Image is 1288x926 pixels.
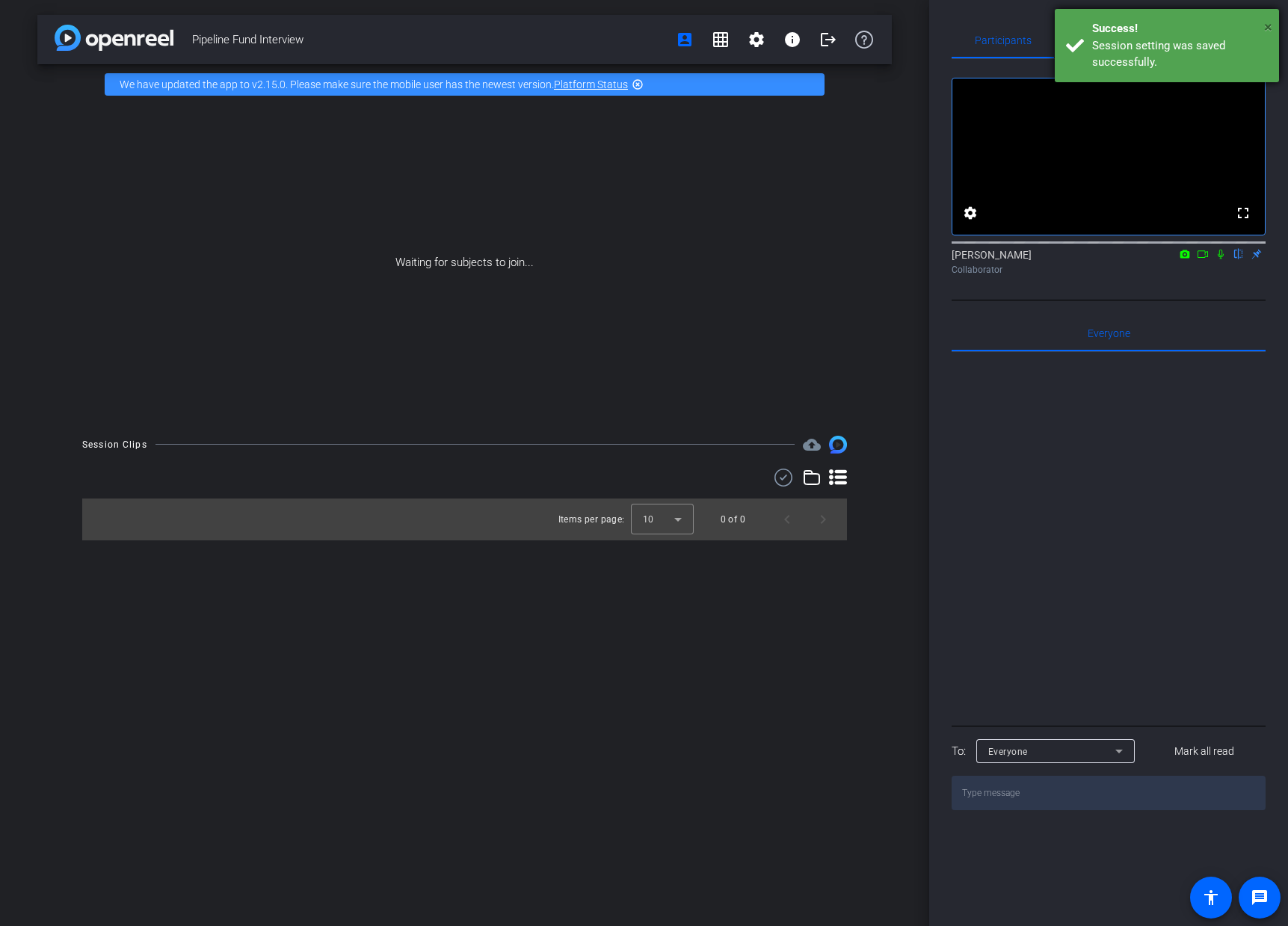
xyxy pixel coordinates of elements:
[192,25,667,55] span: Pipeline Fund Interview
[769,501,805,537] button: Previous page
[783,31,801,49] mat-icon: info
[105,73,825,96] div: We have updated the app to v2.15.0. Please make sure the mobile user has the newest version.
[1092,37,1268,71] div: Session setting was saved successfully.
[1088,328,1130,339] span: Everyone
[803,436,821,454] span: Destinations for your clips
[676,31,694,49] mat-icon: account_box
[1092,20,1268,37] div: Success!
[1264,16,1272,38] button: Close
[632,78,644,90] mat-icon: highlight_off
[805,501,841,537] button: Next page
[55,25,173,51] img: app-logo
[988,747,1028,757] span: Everyone
[952,263,1266,277] div: Collaborator
[1174,744,1234,759] span: Mark all read
[829,436,847,454] img: Session clips
[1264,18,1272,36] span: ×
[952,247,1266,277] div: [PERSON_NAME]
[748,31,765,49] mat-icon: settings
[1230,247,1248,260] mat-icon: flip
[1234,204,1252,222] mat-icon: fullscreen
[1202,889,1220,907] mat-icon: accessibility
[975,35,1032,46] span: Participants
[712,31,730,49] mat-icon: grid_on
[37,105,892,421] div: Waiting for subjects to join...
[721,512,745,527] div: 0 of 0
[558,512,625,527] div: Items per page:
[819,31,837,49] mat-icon: logout
[961,204,979,222] mat-icon: settings
[952,743,966,760] div: To:
[1251,889,1269,907] mat-icon: message
[82,437,147,452] div: Session Clips
[1144,738,1266,765] button: Mark all read
[803,436,821,454] mat-icon: cloud_upload
[554,78,628,90] a: Platform Status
